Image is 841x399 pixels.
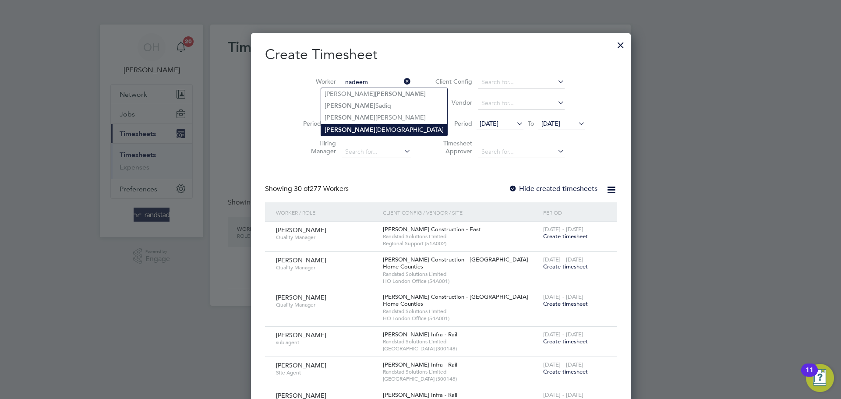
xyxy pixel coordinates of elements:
input: Search for... [342,146,411,158]
button: Open Resource Center, 11 new notifications [806,364,834,392]
label: Timesheet Approver [433,139,472,155]
span: Quality Manager [276,234,376,241]
span: HO London Office (54A001) [383,278,539,285]
span: [DATE] - [DATE] [543,293,583,300]
span: [PERSON_NAME] [276,331,326,339]
span: Randstad Solutions Limited [383,368,539,375]
label: Vendor [433,99,472,106]
li: [DEMOGRAPHIC_DATA] [321,124,447,136]
div: 11 [806,370,813,381]
span: [PERSON_NAME] [276,293,326,301]
div: Showing [265,184,350,194]
input: Search for... [478,97,565,109]
label: Client Config [433,78,472,85]
label: Period Type [297,120,336,127]
span: Create timesheet [543,368,588,375]
span: [DATE] - [DATE] [543,391,583,399]
span: To [525,118,537,129]
span: [PERSON_NAME] Construction - East [383,226,481,233]
input: Search for... [478,76,565,88]
li: [PERSON_NAME] [321,112,447,124]
div: Period [541,202,608,222]
span: Regional Support (51A002) [383,240,539,247]
span: [DATE] - [DATE] [543,331,583,338]
span: [DATE] [541,120,560,127]
span: Create timesheet [543,300,588,307]
span: [GEOGRAPHIC_DATA] (300148) [383,345,539,352]
span: [PERSON_NAME] [276,226,326,234]
b: [PERSON_NAME] [325,126,375,134]
span: [PERSON_NAME] Infra - Rail [383,361,457,368]
span: [DATE] - [DATE] [543,361,583,368]
span: 30 of [294,184,310,193]
span: Create timesheet [543,338,588,345]
input: Search for... [342,76,411,88]
label: Worker [297,78,336,85]
span: Randstad Solutions Limited [383,308,539,315]
li: Sadiq [321,100,447,112]
span: 277 Workers [294,184,349,193]
span: Randstad Solutions Limited [383,233,539,240]
span: Create timesheet [543,233,588,240]
span: [PERSON_NAME] [276,361,326,369]
b: [PERSON_NAME] [325,114,375,121]
span: Quality Manager [276,264,376,271]
div: Worker / Role [274,202,381,222]
span: Randstad Solutions Limited [383,338,539,345]
span: sub agent [276,339,376,346]
span: [DATE] - [DATE] [543,226,583,233]
div: Client Config / Vendor / Site [381,202,541,222]
span: HO London Office (54A001) [383,315,539,322]
span: Randstad Solutions Limited [383,271,539,278]
span: Quality Manager [276,301,376,308]
span: [PERSON_NAME] Infra - Rail [383,391,457,399]
span: [PERSON_NAME] Construction - [GEOGRAPHIC_DATA] Home Counties [383,256,528,271]
span: [GEOGRAPHIC_DATA] (300148) [383,375,539,382]
label: Hide created timesheets [509,184,597,193]
span: Site Agent [276,369,376,376]
b: [PERSON_NAME] [325,102,375,109]
span: [DATE] [480,120,498,127]
li: [PERSON_NAME] [321,88,447,100]
h2: Create Timesheet [265,46,617,64]
span: [PERSON_NAME] Construction - [GEOGRAPHIC_DATA] Home Counties [383,293,528,308]
span: [PERSON_NAME] [276,256,326,264]
label: Period [433,120,472,127]
span: [PERSON_NAME] Infra - Rail [383,331,457,338]
span: Create timesheet [543,263,588,270]
label: Hiring Manager [297,139,336,155]
span: [DATE] - [DATE] [543,256,583,263]
b: [PERSON_NAME] [375,90,426,98]
input: Search for... [478,146,565,158]
label: Site [297,99,336,106]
